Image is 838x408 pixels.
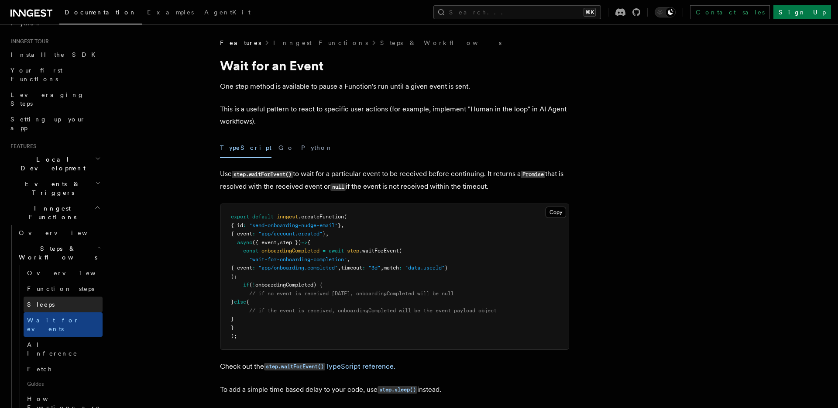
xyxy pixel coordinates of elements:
[301,239,307,245] span: =>
[7,176,103,201] button: Events & Triggers
[273,38,368,47] a: Inngest Functions
[147,9,194,16] span: Examples
[384,265,399,271] span: match
[231,265,252,271] span: { event
[249,308,497,314] span: // if the event is received, onboardingCompleted will be the event payload object
[252,265,255,271] span: :
[232,171,293,178] code: step.waitForEvent()
[380,38,501,47] a: Steps & Workflows
[280,239,301,245] span: step })
[231,316,234,322] span: }
[24,337,103,361] a: AI Inference
[773,5,831,19] a: Sign Up
[338,265,341,271] span: ,
[307,239,310,245] span: {
[234,299,246,305] span: else
[24,297,103,312] a: Sleeps
[278,138,294,158] button: Go
[258,265,338,271] span: "app/onboarding.completed"
[243,248,258,254] span: const
[546,207,566,218] button: Copy
[27,317,79,332] span: Wait for events
[220,360,569,373] p: Check out the
[277,239,280,245] span: ,
[204,9,251,16] span: AgentKit
[27,366,52,373] span: Fetch
[10,91,84,107] span: Leveraging Steps
[142,3,199,24] a: Examples
[264,362,395,370] a: step.waitForEvent()TypeScript reference.
[231,222,243,228] span: { id
[405,265,445,271] span: "data.userId"
[249,256,347,263] span: "wait-for-onboarding-completion"
[15,241,103,265] button: Steps & Workflows
[24,265,103,281] a: Overview
[277,214,298,220] span: inngest
[7,201,103,225] button: Inngest Functions
[15,225,103,241] a: Overview
[252,282,255,288] span: !
[7,155,95,173] span: Local Development
[27,301,55,308] span: Sleeps
[249,290,454,297] span: // if no event is received [DATE], onboardingCompleted will be null
[10,116,86,131] span: Setting up your app
[220,80,569,93] p: One step method is available to pause a Function's run until a given event is sent.
[220,384,569,396] p: To add a simple time based delay to your code, use instead.
[231,333,237,339] span: );
[347,256,350,263] span: ,
[445,265,448,271] span: }
[381,265,384,271] span: ,
[7,38,49,45] span: Inngest tour
[231,325,234,331] span: }
[7,204,94,221] span: Inngest Functions
[433,5,601,19] button: Search...⌘K
[301,138,333,158] button: Python
[264,363,325,370] code: step.waitForEvent()
[246,299,249,305] span: {
[399,248,402,254] span: (
[255,282,323,288] span: onboardingCompleted) {
[378,385,417,394] a: step.sleep()
[252,231,255,237] span: :
[362,265,365,271] span: :
[584,8,596,17] kbd: ⌘K
[237,239,252,245] span: async
[15,244,97,262] span: Steps & Workflows
[249,222,338,228] span: "send-onboarding-nudge-email"
[7,143,36,150] span: Features
[231,231,252,237] span: { event
[231,299,234,305] span: }
[7,87,103,111] a: Leveraging Steps
[249,282,252,288] span: (
[7,180,95,197] span: Events & Triggers
[330,183,346,191] code: null
[341,222,344,228] span: ,
[10,51,101,58] span: Install the SDK
[59,3,142,24] a: Documentation
[338,222,341,228] span: }
[24,281,103,297] a: Function steps
[7,62,103,87] a: Your first Functions
[27,270,117,277] span: Overview
[24,361,103,377] a: Fetch
[231,273,237,280] span: );
[220,58,569,73] h1: Wait for an Event
[65,9,137,16] span: Documentation
[378,386,417,394] code: step.sleep()
[7,152,103,176] button: Local Development
[359,248,399,254] span: .waitForEvent
[243,222,246,228] span: :
[341,265,362,271] span: timeout
[27,285,94,292] span: Function steps
[655,7,676,17] button: Toggle dark mode
[690,5,770,19] a: Contact sales
[252,214,274,220] span: default
[7,47,103,62] a: Install the SDK
[220,38,261,47] span: Features
[261,248,319,254] span: onboardingCompleted
[368,265,381,271] span: "3d"
[323,248,326,254] span: =
[258,231,323,237] span: "app/account.created"
[27,341,78,357] span: AI Inference
[19,229,109,236] span: Overview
